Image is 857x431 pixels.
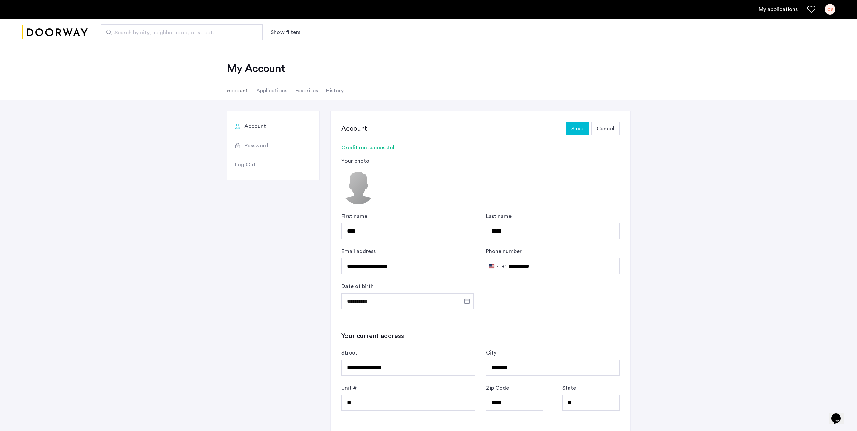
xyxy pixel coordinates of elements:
[829,404,850,424] iframe: chat widget
[597,125,614,133] span: Cancel
[326,81,344,100] li: History
[227,81,248,100] li: Account
[486,349,496,357] label: City
[271,28,300,36] button: Show or hide filters
[101,24,263,40] input: Apartment Search
[571,125,583,133] span: Save
[341,384,357,392] label: Unit #
[562,384,576,392] label: State
[486,384,509,392] label: Zip Code
[22,20,88,45] img: logo
[341,282,374,290] label: Date of birth
[463,297,471,305] button: Open calendar
[502,262,507,270] div: +1
[825,4,835,15] div: CS
[807,5,815,13] a: Favorites
[227,62,631,75] h2: My Account
[22,20,88,45] a: Cazamio logo
[341,247,376,255] label: Email address
[295,81,318,100] li: Favorites
[566,122,589,135] button: button
[759,5,798,13] a: My application
[341,331,620,341] h3: Your current address
[235,161,256,169] span: Log Out
[244,122,266,130] span: Account
[114,29,244,37] span: Search by city, neighborhood, or street.
[341,212,367,220] label: First name
[591,122,620,135] button: button
[486,212,512,220] label: Last name
[341,124,367,133] h3: Account
[244,142,268,150] span: Password
[486,258,507,274] button: Selected country
[341,349,357,357] label: Street
[256,81,287,100] li: Applications
[341,144,620,152] div: Credit run successful.
[341,157,620,165] div: Your photo
[486,247,522,255] label: Phone number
